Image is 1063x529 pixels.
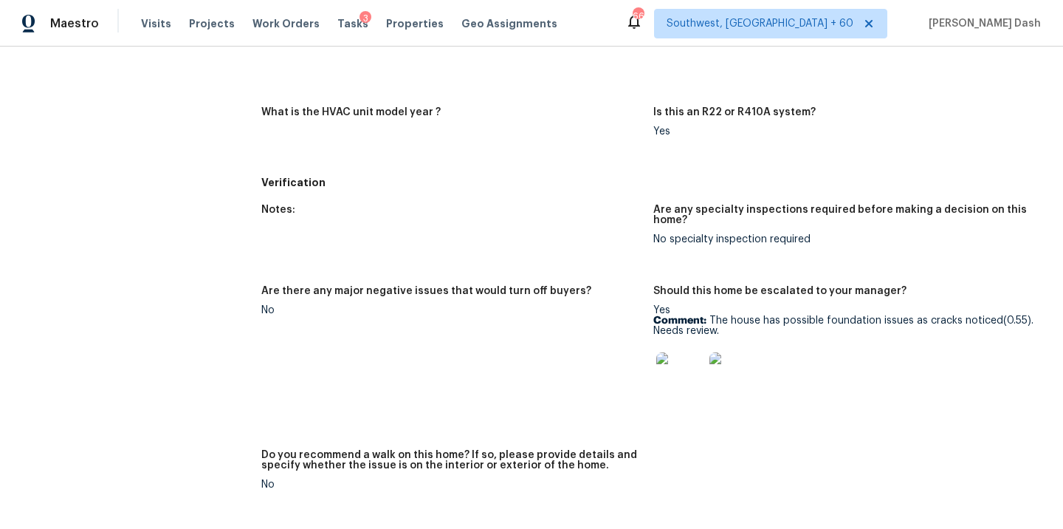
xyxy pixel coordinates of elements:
[337,18,368,29] span: Tasks
[653,315,1033,336] p: The house has possible foundation issues as cracks noticed(0.55). Needs review.
[252,16,320,31] span: Work Orders
[261,305,641,315] div: No
[653,286,907,296] h5: Should this home be escalated to your manager?
[923,16,1041,31] span: [PERSON_NAME] Dash
[261,286,591,296] h5: Are there any major negative issues that would turn off buyers?
[653,126,1033,137] div: Yes
[667,16,853,31] span: Southwest, [GEOGRAPHIC_DATA] + 60
[633,9,643,24] div: 667
[261,205,295,215] h5: Notes:
[386,16,444,31] span: Properties
[141,16,171,31] span: Visits
[653,234,1033,245] div: No specialty inspection required
[653,315,706,326] b: Comment:
[653,205,1033,225] h5: Are any specialty inspections required before making a decision on this home?
[261,107,441,117] h5: What is the HVAC unit model year ?
[50,16,99,31] span: Maestro
[653,107,816,117] h5: Is this an R22 or R410A system?
[261,450,641,471] h5: Do you recommend a walk on this home? If so, please provide details and specify whether the issue...
[261,479,641,490] div: No
[360,11,371,26] div: 3
[461,16,557,31] span: Geo Assignments
[653,305,1033,409] div: Yes
[189,16,235,31] span: Projects
[261,175,1045,190] h5: Verification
